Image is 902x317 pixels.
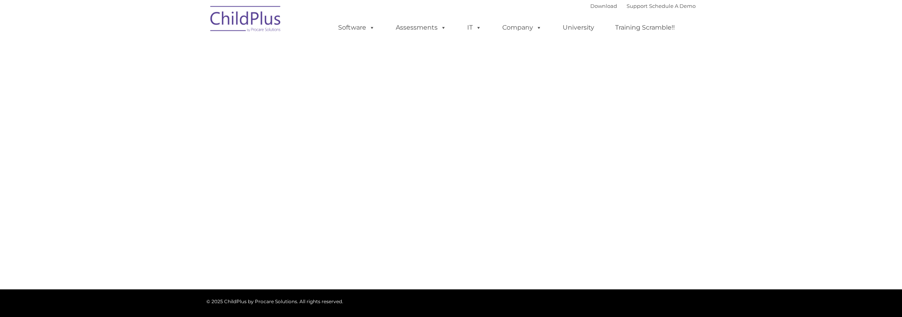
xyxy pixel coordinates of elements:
a: Training Scramble!! [607,20,683,36]
a: Assessments [388,20,454,36]
a: IT [459,20,489,36]
a: Schedule A Demo [649,3,696,9]
a: Software [330,20,383,36]
font: | [590,3,696,9]
span: © 2025 ChildPlus by Procare Solutions. All rights reserved. [206,298,343,304]
a: Company [494,20,550,36]
a: Support [627,3,647,9]
a: University [555,20,602,36]
a: Download [590,3,617,9]
img: ChildPlus by Procare Solutions [206,0,285,40]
